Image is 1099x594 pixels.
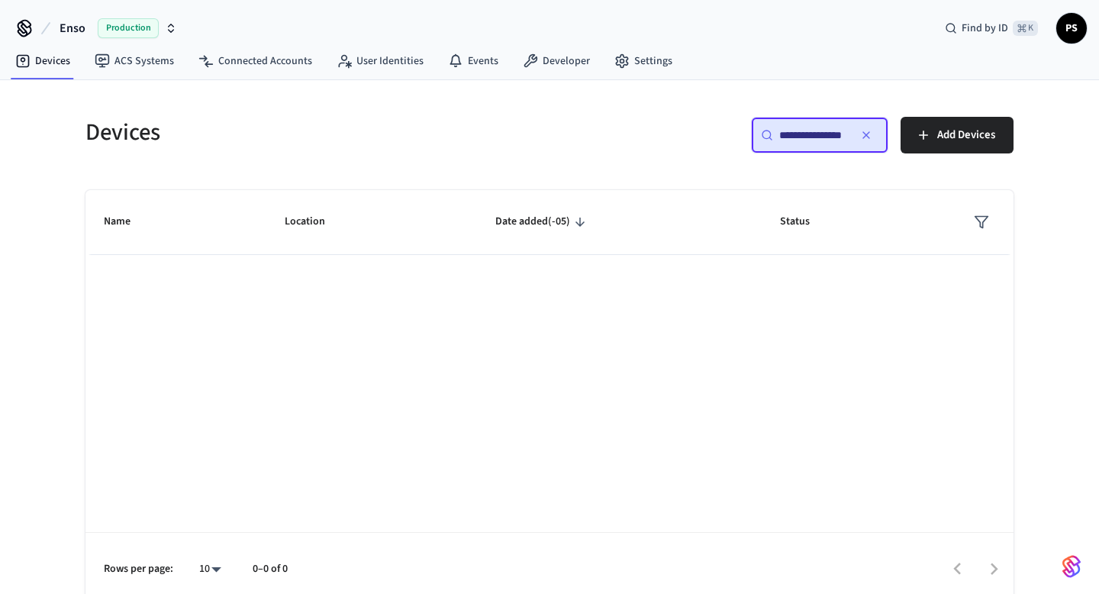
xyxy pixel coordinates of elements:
button: Add Devices [901,117,1014,153]
a: Connected Accounts [186,47,324,75]
span: Location [285,210,345,234]
a: Settings [602,47,685,75]
div: 10 [192,558,228,580]
span: PS [1058,15,1085,42]
button: PS [1056,13,1087,44]
a: ACS Systems [82,47,186,75]
span: Add Devices [937,125,995,145]
span: Enso [60,19,85,37]
a: Devices [3,47,82,75]
span: Status [780,210,830,234]
span: ⌘ K [1013,21,1038,36]
span: Production [98,18,159,38]
a: User Identities [324,47,436,75]
span: Date added(-05) [495,210,590,234]
a: Developer [511,47,602,75]
a: Events [436,47,511,75]
p: 0–0 of 0 [253,561,288,577]
table: sticky table [85,190,1014,255]
span: Find by ID [962,21,1008,36]
p: Rows per page: [104,561,173,577]
div: Find by ID⌘ K [933,15,1050,42]
h5: Devices [85,117,540,148]
span: Name [104,210,150,234]
img: SeamLogoGradient.69752ec5.svg [1062,554,1081,579]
